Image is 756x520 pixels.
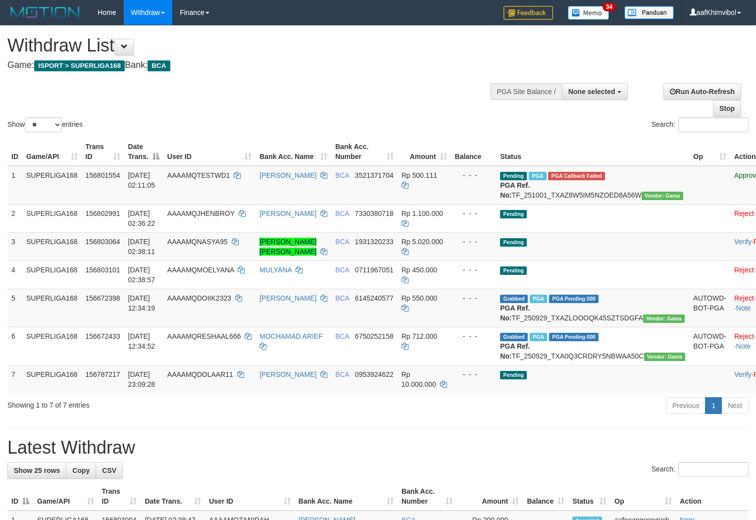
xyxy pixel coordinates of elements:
span: Grabbed [500,333,528,341]
span: 156787217 [86,370,120,378]
span: 156803101 [86,266,120,274]
label: Search: [652,462,749,477]
div: - - - [455,369,493,379]
a: Verify [734,370,752,378]
td: 5 [7,289,22,327]
th: Balance [451,138,497,166]
td: 3 [7,232,22,260]
a: [PERSON_NAME] [259,370,316,378]
span: Copy 6145240577 to clipboard [355,294,394,302]
span: Pending [500,210,527,218]
th: Trans ID: activate to sort column ascending [82,138,124,166]
span: 156803064 [86,238,120,246]
div: Showing 1 to 7 of 7 entries [7,396,307,410]
select: Showentries [25,117,62,132]
td: SUPERLIGA168 [22,260,82,289]
span: AAAAMQJHENBROY [167,209,235,217]
span: [DATE] 02:38:11 [128,238,155,256]
th: Date Trans.: activate to sort column descending [124,138,163,166]
td: TF_251001_TXAZ8W5IM5NZOED8A56W [496,166,689,205]
td: AUTOWD-BOT-PGA [689,327,730,365]
span: 156672433 [86,332,120,340]
a: Stop [713,100,741,117]
span: BCA [148,60,170,71]
a: MULYANA [259,266,292,274]
span: Copy [72,467,90,474]
a: CSV [96,462,123,479]
span: [DATE] 23:09:28 [128,370,155,388]
a: [PERSON_NAME] [259,171,316,179]
span: Rp 550.000 [402,294,437,302]
span: AAAAMQDOIIK2323 [167,294,231,302]
span: BCA [335,238,349,246]
span: Copy 6750252158 to clipboard [355,332,394,340]
a: Note [736,342,751,350]
th: ID: activate to sort column descending [7,482,33,511]
div: - - - [455,170,493,180]
div: - - - [455,237,493,247]
span: Rp 5.020.000 [402,238,443,246]
span: 156801554 [86,171,120,179]
div: - - - [455,265,493,275]
span: [DATE] 02:11:05 [128,171,155,189]
span: Rp 1.100.000 [402,209,443,217]
span: BCA [335,332,349,340]
td: SUPERLIGA168 [22,365,82,393]
span: BCA [335,370,349,378]
span: BCA [335,209,349,217]
th: Op: activate to sort column ascending [689,138,730,166]
th: Bank Acc. Name: activate to sort column ascending [295,482,398,511]
a: Run Auto-Refresh [663,83,741,100]
span: Marked by aafsoycanthlai [530,295,547,303]
b: PGA Ref. No: [500,304,530,322]
h4: Game: Bank: [7,60,494,70]
th: User ID: activate to sort column ascending [163,138,255,166]
span: BCA [335,294,349,302]
div: - - - [455,293,493,303]
th: Bank Acc. Name: activate to sort column ascending [255,138,331,166]
span: [DATE] 12:34:19 [128,294,155,312]
th: Trans ID: activate to sort column ascending [98,482,141,511]
span: Marked by aafseijuro [529,172,546,180]
a: Reject [734,332,754,340]
span: Marked by aafsoycanthlai [530,333,547,341]
input: Search: [678,462,749,477]
span: Pending [500,371,527,379]
span: Copy 7330380718 to clipboard [355,209,394,217]
span: PGA Pending [549,333,599,341]
img: Feedback.jpg [504,6,553,20]
th: Bank Acc. Number: activate to sort column ascending [331,138,398,166]
span: Pending [500,266,527,275]
b: PGA Ref. No: [500,181,530,199]
td: 2 [7,204,22,232]
th: Amount: activate to sort column ascending [398,138,451,166]
span: 156802991 [86,209,120,217]
td: SUPERLIGA168 [22,204,82,232]
th: Balance: activate to sort column ascending [523,482,568,511]
img: panduan.png [624,6,674,19]
div: - - - [455,331,493,341]
img: Button%20Memo.svg [568,6,609,20]
a: [PERSON_NAME] [259,294,316,302]
td: TF_250929_TXA0Q3CRDRY5NBWAA50C [496,327,689,365]
span: Pending [500,172,527,180]
span: Show 25 rows [14,467,60,474]
td: TF_250929_TXAZLOOOQK45SZTSDGFA [496,289,689,327]
td: AUTOWD-BOT-PGA [689,289,730,327]
span: BCA [335,171,349,179]
td: SUPERLIGA168 [22,327,82,365]
th: ID [7,138,22,166]
a: Verify [734,238,752,246]
span: Rp 712.000 [402,332,437,340]
span: Copy 0711967051 to clipboard [355,266,394,274]
span: Rp 450.000 [402,266,437,274]
img: MOTION_logo.png [7,5,83,20]
span: Copy 1931320233 to clipboard [355,238,394,246]
h1: Withdraw List [7,36,494,55]
input: Search: [678,117,749,132]
span: Grabbed [500,295,528,303]
span: AAAAMQRESHAAL666 [167,332,241,340]
span: [DATE] 02:36:22 [128,209,155,227]
span: [DATE] 02:38:57 [128,266,155,284]
span: Vendor URL: https://trx31.1velocity.biz [642,192,683,200]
